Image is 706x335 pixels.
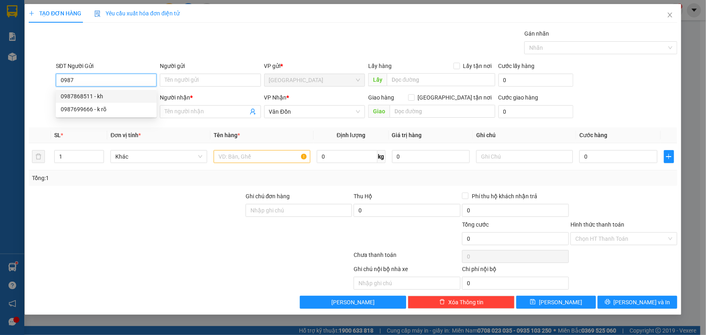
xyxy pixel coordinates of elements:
[246,193,290,199] label: Ghi chú đơn hàng
[54,132,61,138] span: SL
[246,204,352,217] input: Ghi chú đơn hàng
[516,296,596,309] button: save[PERSON_NAME]
[269,106,360,118] span: Vân Đồn
[460,61,495,70] span: Lấy tận nơi
[250,108,256,115] span: user-add
[56,90,157,103] div: 0987868511 - kh
[110,132,141,138] span: Đơn vị tính
[214,150,310,163] input: VD: Bàn, Ghế
[462,265,569,277] div: Chi phí nội bộ
[448,298,483,307] span: Xóa Thông tin
[664,153,674,160] span: plus
[337,132,365,138] span: Định lượng
[32,174,273,182] div: Tổng: 1
[264,94,287,101] span: VP Nhận
[498,94,539,101] label: Cước giao hàng
[32,150,45,163] button: delete
[415,93,495,102] span: [GEOGRAPHIC_DATA] tận nơi
[56,61,157,70] div: SĐT Người Gửi
[524,30,549,37] label: Gán nhãn
[664,150,674,163] button: plus
[331,298,375,307] span: [PERSON_NAME]
[214,132,240,138] span: Tên hàng
[539,298,582,307] span: [PERSON_NAME]
[94,10,180,17] span: Yêu cầu xuất hóa đơn điện tử
[264,61,365,70] div: VP gửi
[115,151,202,163] span: Khác
[469,192,541,201] span: Phí thu hộ khách nhận trả
[354,265,460,277] div: Ghi chú nội bộ nhà xe
[408,296,515,309] button: deleteXóa Thông tin
[160,93,261,102] div: Người nhận
[61,92,152,101] div: 0987868511 - kh
[300,296,407,309] button: [PERSON_NAME]
[29,10,81,17] span: TẠO ĐƠN HÀNG
[368,73,387,86] span: Lấy
[530,299,536,305] span: save
[353,250,462,265] div: Chưa thanh toán
[498,74,573,87] input: Cước lấy hàng
[659,4,681,27] button: Close
[605,299,611,305] span: printer
[160,61,261,70] div: Người gửi
[598,296,677,309] button: printer[PERSON_NAME] và In
[579,132,607,138] span: Cước hàng
[476,150,573,163] input: Ghi Chú
[377,150,386,163] span: kg
[354,277,460,290] input: Nhập ghi chú
[269,74,360,86] span: Hà Nội
[368,94,394,101] span: Giao hàng
[498,63,535,69] label: Cước lấy hàng
[462,221,489,228] span: Tổng cước
[614,298,670,307] span: [PERSON_NAME] và In
[354,193,372,199] span: Thu Hộ
[387,73,495,86] input: Dọc đường
[368,105,390,118] span: Giao
[368,63,392,69] span: Lấy hàng
[392,150,470,163] input: 0
[61,105,152,114] div: 0987699666 - k rõ
[498,105,573,118] input: Cước giao hàng
[94,11,101,17] img: icon
[570,221,624,228] label: Hình thức thanh toán
[29,11,34,16] span: plus
[473,127,576,143] th: Ghi chú
[392,132,422,138] span: Giá trị hàng
[439,299,445,305] span: delete
[56,103,157,116] div: 0987699666 - k rõ
[390,105,495,118] input: Dọc đường
[667,12,673,18] span: close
